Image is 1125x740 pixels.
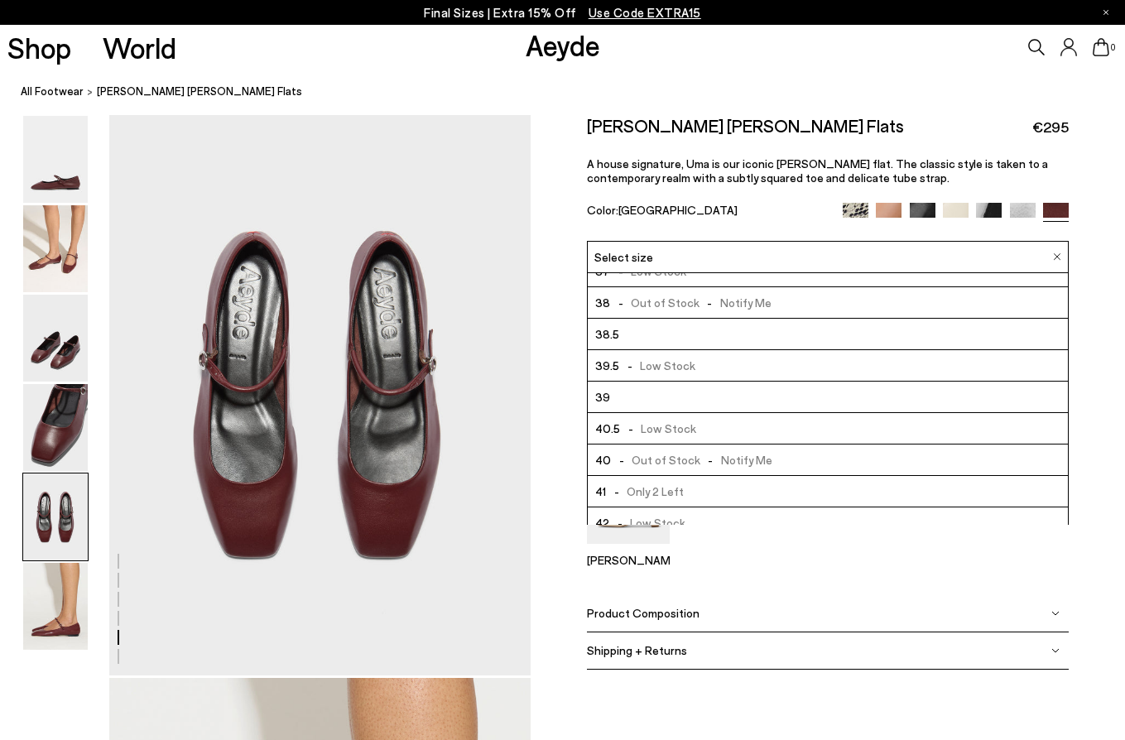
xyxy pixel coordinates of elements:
span: - [700,453,721,467]
span: 40.5 [595,418,620,439]
img: Uma Mary-Jane Flats - Image 6 [23,563,88,650]
a: World [103,33,176,62]
p: [PERSON_NAME] [587,553,670,567]
a: Narissa Ruched Pumps [PERSON_NAME] [587,532,670,567]
span: Shipping + Returns [587,643,687,657]
a: All Footwear [21,83,84,100]
nav: breadcrumb [21,70,1125,115]
span: Low Stock [620,418,696,439]
a: Aeyde [526,27,600,62]
span: - [620,421,641,435]
img: svg%3E [1051,646,1060,654]
img: Uma Mary-Jane Flats - Image 3 [23,295,88,382]
span: 41 [595,481,606,502]
span: 39.5 [595,355,619,376]
span: - [610,264,631,278]
span: Out of Stock Notify Me [611,449,772,470]
h2: [PERSON_NAME] [PERSON_NAME] Flats [587,115,904,136]
span: €295 [1032,117,1069,137]
a: Shop [7,33,71,62]
span: [PERSON_NAME] [PERSON_NAME] Flats [97,83,302,100]
span: 0 [1109,43,1118,52]
img: Uma Mary-Jane Flats - Image 4 [23,384,88,471]
a: 0 [1093,38,1109,56]
p: A house signature, Uma is our iconic [PERSON_NAME] flat. The classic style is taken to a contempo... [587,156,1069,185]
span: - [619,358,640,372]
span: Low Stock [609,512,685,533]
span: 39 [595,387,610,407]
span: - [609,516,630,530]
span: - [611,453,632,467]
span: - [700,296,720,310]
span: Out of Stock Notify Me [610,292,772,313]
span: 38.5 [595,324,619,344]
span: 42 [595,512,609,533]
p: Final Sizes | Extra 15% Off [424,2,701,23]
img: svg%3E [1051,608,1060,617]
img: Uma Mary-Jane Flats - Image 2 [23,205,88,292]
span: 38 [595,292,610,313]
div: Color: [587,203,827,222]
span: Only 2 Left [606,481,684,502]
span: Product Composition [587,606,700,620]
span: - [606,484,627,498]
span: 40 [595,449,611,470]
span: [GEOGRAPHIC_DATA] [618,203,738,217]
img: Uma Mary-Jane Flats - Image 1 [23,116,88,203]
img: Uma Mary-Jane Flats - Image 5 [23,473,88,560]
span: Low Stock [619,355,695,376]
span: Select size [594,248,653,266]
span: Navigate to /collections/ss25-final-sizes [589,5,701,20]
span: - [610,296,631,310]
